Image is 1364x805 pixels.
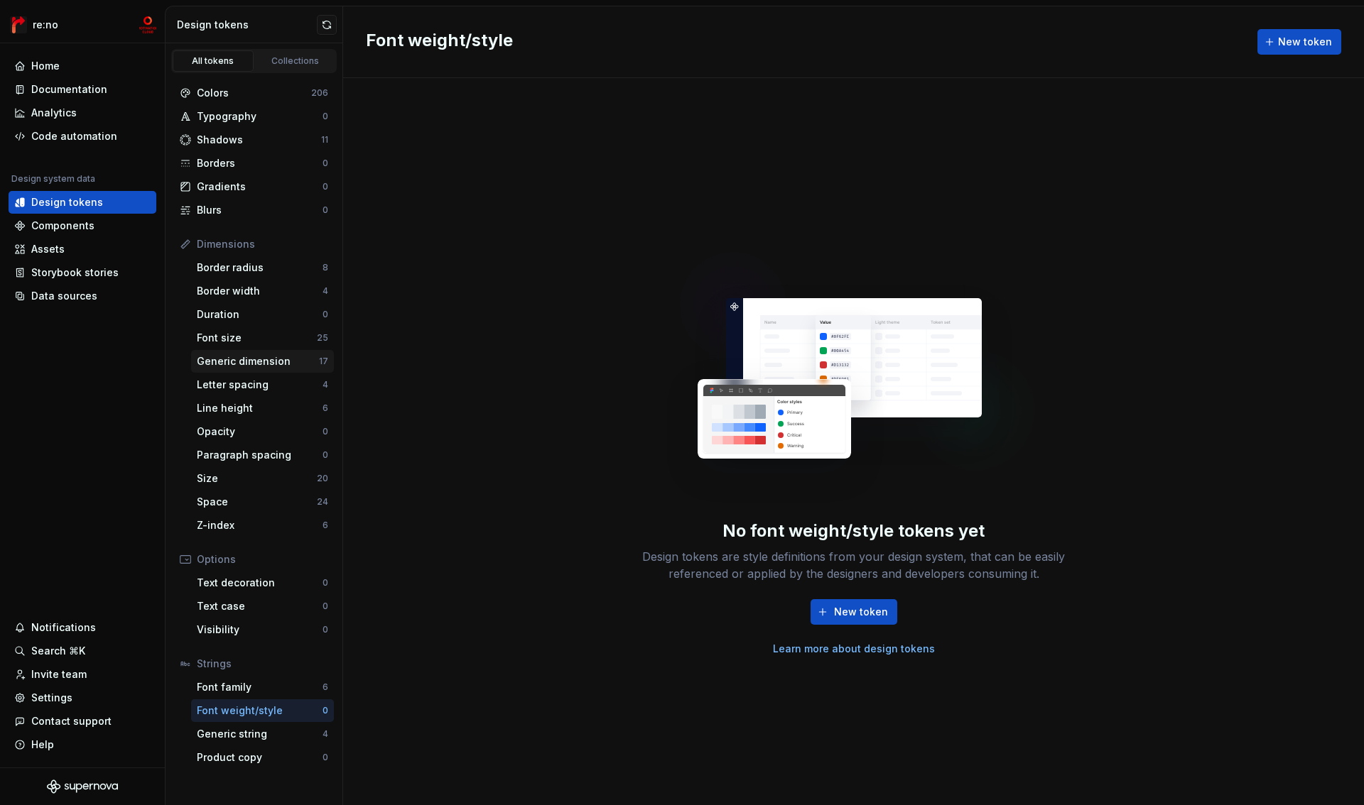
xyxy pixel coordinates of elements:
a: Components [9,214,156,237]
div: Contact support [31,714,112,728]
div: Colors [197,86,311,100]
a: Documentation [9,78,156,101]
div: Gradients [197,180,323,194]
div: Notifications [31,620,96,635]
div: 0 [323,158,328,169]
button: re:nomc-develop [3,9,162,40]
a: Blurs0 [174,199,334,221]
div: 4 [323,728,328,740]
div: Invite team [31,667,87,681]
div: Visibility [197,623,323,637]
div: Design tokens [177,18,317,32]
div: Font size [197,331,317,345]
div: Options [197,552,328,566]
div: Blurs [197,203,323,217]
div: Font family [197,680,323,694]
div: 6 [323,681,328,693]
div: 17 [319,356,328,367]
div: Product copy [197,750,323,765]
div: Assets [31,242,65,256]
div: Storybook stories [31,265,119,280]
div: Text decoration [197,576,323,590]
div: Data sources [31,289,97,303]
div: Paragraph spacing [197,448,323,462]
a: Borders0 [174,152,334,175]
a: Storybook stories [9,261,156,284]
div: Duration [197,307,323,322]
a: Border radius8 [191,256,334,279]
div: 0 [323,624,328,635]
div: Generic dimension [197,354,319,368]
a: Visibility0 [191,618,334,641]
a: Space24 [191,491,334,513]
button: Help [9,733,156,756]
a: Line height6 [191,397,334,420]
button: Notifications [9,616,156,639]
a: Data sources [9,285,156,307]
div: 0 [323,449,328,461]
div: re:no [33,18,58,32]
div: Documentation [31,82,107,97]
div: 0 [323,705,328,716]
div: Border width [197,284,323,298]
span: New token [1278,35,1332,49]
div: Z-index [197,518,323,532]
div: Space [197,495,317,509]
a: Size20 [191,467,334,490]
div: 24 [317,496,328,508]
div: 0 [323,577,328,588]
a: Home [9,55,156,77]
div: 0 [323,111,328,122]
div: Opacity [197,425,323,439]
div: 4 [323,285,328,297]
div: 0 [323,601,328,612]
div: Components [31,219,94,233]
a: Font family6 [191,676,334,699]
a: Opacity0 [191,420,334,443]
a: Gradients0 [174,175,334,198]
div: Text case [197,599,323,613]
a: Typography0 [174,105,334,128]
div: 8 [323,262,328,273]
div: Borders [197,156,323,170]
button: Contact support [9,710,156,733]
a: Z-index6 [191,514,334,537]
div: All tokens [178,55,249,67]
div: Home [31,59,60,73]
img: mc-develop [139,16,156,33]
a: Font weight/style0 [191,699,334,722]
button: New token [811,599,897,625]
button: Search ⌘K [9,640,156,662]
a: Duration0 [191,303,334,326]
svg: Supernova Logo [47,779,118,794]
div: 0 [323,426,328,437]
div: Collections [260,55,331,67]
div: Strings [197,657,328,671]
a: Assets [9,238,156,261]
a: Learn more about design tokens [773,642,935,656]
div: 0 [323,752,328,763]
div: Code automation [31,129,117,143]
div: 25 [317,332,328,344]
div: 206 [311,87,328,99]
div: Line height [197,401,323,415]
h2: Font weight/style [366,29,513,55]
a: Code automation [9,125,156,148]
a: Shadows11 [174,128,334,151]
div: Settings [31,691,72,705]
div: Search ⌘K [31,644,85,658]
a: Analytics [9,102,156,124]
div: No font weight/style tokens yet [722,520,985,542]
div: Analytics [31,106,77,120]
div: Dimensions [197,237,328,251]
a: Paragraph spacing0 [191,444,334,466]
div: Help [31,738,54,752]
div: Typography [197,109,323,124]
div: Font weight/style [197,703,323,718]
div: 0 [323,204,328,216]
div: 6 [323,402,328,414]
a: Invite team [9,663,156,686]
a: Text decoration0 [191,571,334,594]
div: Shadows [197,133,321,147]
